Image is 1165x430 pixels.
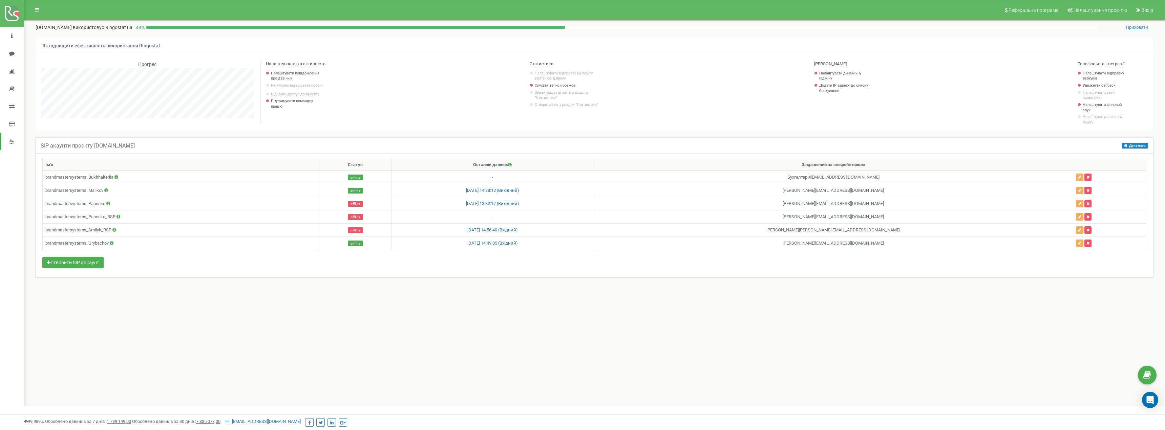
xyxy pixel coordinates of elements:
[1083,114,1126,125] a: Налаштувати голосову пошту
[43,237,319,250] td: brandmastersystems_Grybachov
[1083,90,1126,100] a: Налаштувати звук привітання
[391,171,594,184] td: -
[348,214,363,220] span: offline
[43,210,319,224] td: brandmastersystems_Papenko_RSP
[266,61,325,66] span: Налаштування та активність
[1083,102,1126,113] a: Налаштувати фоновий звук
[348,188,363,194] span: online
[819,83,872,93] a: Додати IP адресу до списку блокування
[594,197,1073,210] td: [PERSON_NAME] [EMAIL_ADDRESS][DOMAIN_NAME]
[467,227,518,232] a: [DATE] 14:56:40 (Вхідний)
[1122,143,1148,149] button: Допомога
[36,24,132,31] p: [DOMAIN_NAME]
[1009,7,1059,13] span: Реферальна програма
[391,159,594,171] th: Останній дзвінок
[5,6,19,21] img: ringostat logo
[1078,61,1124,66] span: Телефонія та інтеграції
[271,92,323,97] a: Відкрити доступ до проєкту
[467,241,518,246] a: [DATE] 14:49:05 (Вхідний)
[42,43,160,48] span: Як підвищити ефективність використання Ringostat
[348,227,363,233] span: offline
[271,71,323,81] a: Налаштувати повідомлення про дзвінки
[348,175,363,180] span: online
[535,102,601,108] a: Створити звіт у розділі "Статистика"
[1083,83,1126,88] a: Увімкнути callback
[594,184,1073,197] td: [PERSON_NAME] [EMAIL_ADDRESS][DOMAIN_NAME]
[43,184,319,197] td: brandmastersystems_Malikov
[594,210,1073,224] td: [PERSON_NAME] [EMAIL_ADDRESS][DOMAIN_NAME]
[42,257,104,268] button: Створити SIP аккаунт
[594,171,1073,184] td: Бухгалтерія [EMAIL_ADDRESS][DOMAIN_NAME]
[41,143,135,149] h5: SIP акаунти проєкту [DOMAIN_NAME]
[535,83,601,88] a: Слухати записи розмов
[535,71,601,81] a: Налаштувати відправку на пошту звітів про дзвінки
[594,237,1073,250] td: [PERSON_NAME] [EMAIL_ADDRESS][DOMAIN_NAME]
[466,201,519,206] a: [DATE] 13:32:17 (Вихідний)
[594,224,1073,237] td: [PERSON_NAME] [PERSON_NAME][EMAIL_ADDRESS][DOMAIN_NAME]
[43,197,319,210] td: brandmastersystems_Papenko
[138,62,156,67] span: Прогрес
[43,171,319,184] td: brandmastersystems_Bukhhalteriia
[391,210,594,224] td: -
[348,201,363,207] span: offline
[43,159,319,171] th: Ім'я
[594,159,1073,171] th: Закріплений за співробітником
[73,25,132,30] span: використовує Ringostat на
[132,24,146,31] p: 44 %
[535,90,601,100] a: Вивантажувати звіти з розділу "Статистика"
[1126,25,1148,30] span: Приховати
[819,71,872,81] a: Налаштувати динамічну підміну
[271,83,323,88] p: Регулярно відвідувати проєкт
[348,241,363,246] span: online
[271,98,323,109] p: Підтримувати командну працю
[1141,7,1153,13] span: Вихід
[43,224,319,237] td: brandmastersystems_Smilyk_RSP
[466,188,519,193] a: [DATE] 14:38:13 (Вихідний)
[1142,392,1158,408] div: Open Intercom Messenger
[319,159,391,171] th: Статус
[530,61,553,66] span: Статистика
[1083,71,1126,81] a: Налаштувати відправку вебхуків
[1074,7,1127,13] span: Налаштування профілю
[814,61,847,66] span: [PERSON_NAME]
